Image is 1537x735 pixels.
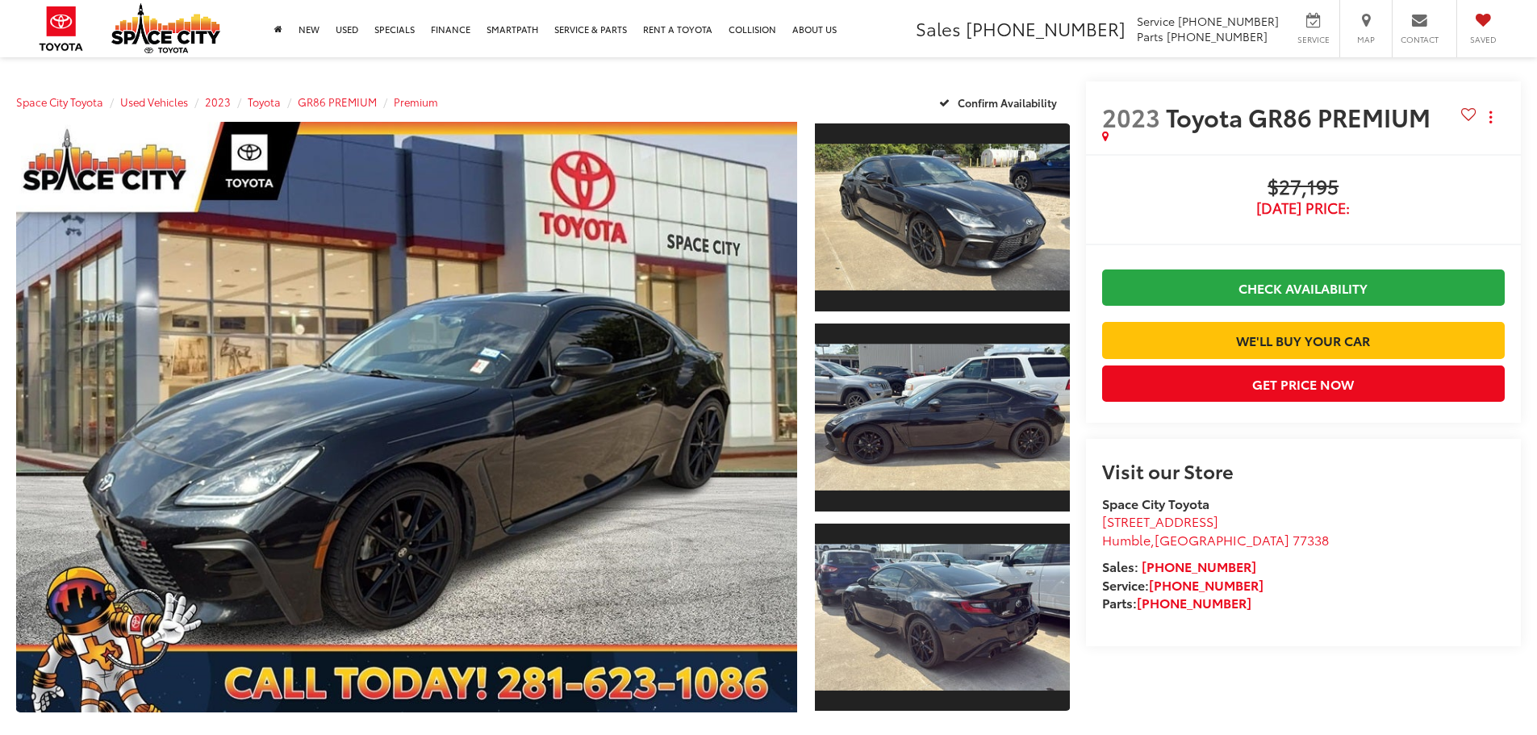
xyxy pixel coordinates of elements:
[958,95,1057,110] span: Confirm Availability
[815,322,1070,513] a: Expand Photo 2
[298,94,377,109] a: GR86 PREMIUM
[1155,530,1289,549] span: [GEOGRAPHIC_DATA]
[815,122,1070,313] a: Expand Photo 1
[812,544,1071,690] img: 2023 Toyota GR86 PREMIUM Premium
[1102,530,1329,549] span: ,
[1295,34,1331,45] span: Service
[120,94,188,109] a: Used Vehicles
[1476,102,1505,131] button: Actions
[16,94,103,109] a: Space City Toyota
[966,15,1126,41] span: [PHONE_NUMBER]
[916,15,961,41] span: Sales
[1102,593,1251,612] strong: Parts:
[1102,460,1505,481] h2: Visit our Store
[111,3,220,53] img: Space City Toyota
[248,94,281,109] a: Toyota
[1102,365,1505,402] button: Get Price Now
[1348,34,1384,45] span: Map
[1102,99,1160,134] span: 2023
[1142,557,1256,575] a: [PHONE_NUMBER]
[1293,530,1329,549] span: 77338
[1102,575,1263,594] strong: Service:
[8,119,804,716] img: 2023 Toyota GR86 PREMIUM Premium
[16,122,797,712] a: Expand Photo 0
[1166,99,1436,134] span: Toyota GR86 PREMIUM
[1102,530,1151,549] span: Humble
[205,94,231,109] a: 2023
[815,522,1070,713] a: Expand Photo 3
[1102,200,1505,216] span: [DATE] Price:
[1102,269,1505,306] a: Check Availability
[812,144,1071,290] img: 2023 Toyota GR86 PREMIUM Premium
[1137,28,1163,44] span: Parts
[1178,13,1279,29] span: [PHONE_NUMBER]
[1401,34,1439,45] span: Contact
[1137,593,1251,612] a: [PHONE_NUMBER]
[1137,13,1175,29] span: Service
[1149,575,1263,594] a: [PHONE_NUMBER]
[1102,494,1209,512] strong: Space City Toyota
[1489,111,1492,123] span: dropdown dots
[1167,28,1268,44] span: [PHONE_NUMBER]
[1102,176,1505,200] span: $27,195
[1102,557,1138,575] span: Sales:
[1102,512,1218,530] span: [STREET_ADDRESS]
[1465,34,1501,45] span: Saved
[812,345,1071,491] img: 2023 Toyota GR86 PREMIUM Premium
[1102,512,1329,549] a: [STREET_ADDRESS] Humble,[GEOGRAPHIC_DATA] 77338
[930,88,1070,116] button: Confirm Availability
[394,94,438,109] a: Premium
[1102,322,1505,358] a: We'll Buy Your Car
